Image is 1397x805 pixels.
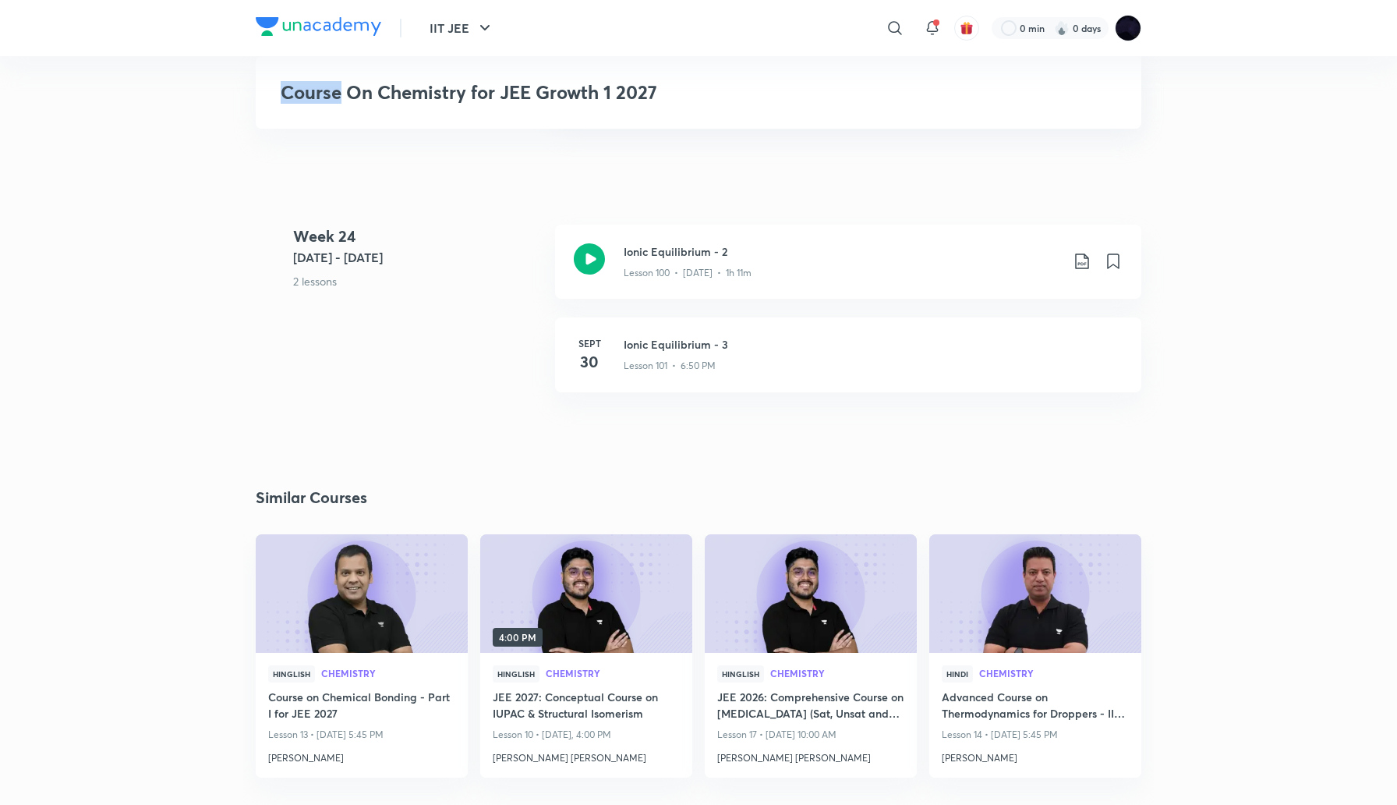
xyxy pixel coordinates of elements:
img: new-thumbnail [702,533,918,654]
img: new-thumbnail [478,533,694,654]
span: 4:00 PM [493,628,543,647]
button: IIT JEE [420,12,504,44]
span: Chemistry [546,668,680,678]
a: Sept30Ionic Equilibrium - 3Lesson 101 • 6:50 PM [555,317,1141,411]
img: Megha Gor [1115,15,1141,41]
span: Chemistry [321,668,455,678]
span: Hinglish [493,665,539,683]
button: avatar [954,16,979,41]
img: new-thumbnail [927,533,1143,654]
a: Advanced Course on Thermodynamics for Droppers - IIT JEE 2026 [942,689,1129,725]
h6: Sept [574,336,605,350]
p: Lesson 14 • [DATE] 5:45 PM [942,725,1129,745]
a: new-thumbnail [705,534,917,653]
h3: Ionic Equilibrium - 3 [624,336,1123,353]
p: Lesson 101 • 6:50 PM [624,359,716,373]
p: Lesson 100 • [DATE] • 1h 11m [624,266,752,280]
p: Lesson 17 • [DATE] 10:00 AM [717,725,904,745]
a: [PERSON_NAME] [942,745,1129,765]
h2: Similar Courses [256,486,367,509]
span: Hinglish [717,665,764,683]
p: 2 lessons [293,273,543,289]
img: Company Logo [256,17,381,36]
h3: Course On Chemistry for JEE Growth 1 2027 [281,81,891,104]
span: Chemistry [770,668,904,678]
a: JEE 2026: Comprehensive Course on [MEDICAL_DATA] (Sat, Unsat and Aromatic) [717,689,904,725]
p: Lesson 13 • [DATE] 5:45 PM [268,725,455,745]
a: Course on Chemical Bonding - Part I for JEE 2027 [268,689,455,725]
img: streak [1054,20,1070,36]
a: Chemistry [770,668,904,679]
span: Chemistry [979,668,1129,678]
h3: Ionic Equilibrium - 2 [624,243,1060,260]
a: new-thumbnail [256,534,468,653]
a: [PERSON_NAME] [PERSON_NAME] [493,745,680,765]
h5: [DATE] - [DATE] [293,248,543,267]
a: JEE 2027: Conceptual Course on IUPAC & Structural Isomerism [493,689,680,725]
a: new-thumbnail [929,534,1141,653]
h4: 30 [574,350,605,374]
a: [PERSON_NAME] [268,745,455,765]
a: Chemistry [546,668,680,679]
a: Ionic Equilibrium - 2Lesson 100 • [DATE] • 1h 11m [555,225,1141,317]
a: [PERSON_NAME] [PERSON_NAME] [717,745,904,765]
a: new-thumbnail4:00 PM [480,534,692,653]
a: Company Logo [256,17,381,40]
span: Hindi [942,665,973,683]
img: new-thumbnail [253,533,469,654]
img: avatar [960,21,974,35]
h4: Week 24 [293,225,543,248]
span: Hinglish [268,665,315,683]
p: Lesson 10 • [DATE], 4:00 PM [493,725,680,745]
a: Chemistry [979,668,1129,679]
a: Chemistry [321,668,455,679]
